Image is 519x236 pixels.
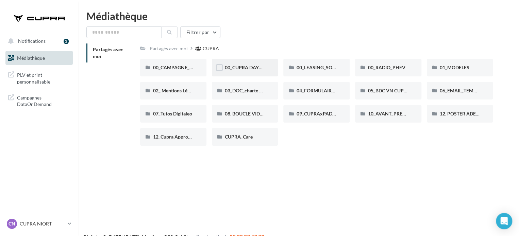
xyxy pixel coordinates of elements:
[368,88,410,93] span: 05_BDC VN CUPRA
[296,65,372,70] span: 00_LEASING_SOCIAL_ÉLECTRIQUE
[153,88,198,93] span: 02_ Mentions Légales
[296,88,397,93] span: 04_FORMULAIRE DES DEMANDES CRÉATIVES
[440,88,519,93] span: 06_EMAIL_TEMPLATE HTML CUPRA
[17,70,70,85] span: PLV et print personnalisable
[203,45,219,52] div: CUPRA
[440,111,483,116] span: 12. POSTER ADEME
[9,220,15,227] span: CN
[17,55,45,61] span: Médiathèque
[5,217,73,230] a: CN CUPRA NIORT
[153,134,254,140] span: 12_Cupra Approved_OCCASIONS_GARANTIES
[64,39,69,44] div: 3
[150,45,188,52] div: Partagés avec moi
[296,111,337,116] span: 09_CUPRAxPADEL
[17,93,70,108] span: Campagnes DataOnDemand
[225,134,253,140] span: CUPRA_Care
[93,47,123,59] span: Partagés avec moi
[368,65,405,70] span: 00_RADIO_PHEV
[4,90,74,110] a: Campagnes DataOnDemand
[4,68,74,88] a: PLV et print personnalisable
[225,65,274,70] span: 00_CUPRA DAYS (JPO)
[153,111,192,116] span: 07_Tutos Digitaleo
[4,34,71,48] button: Notifications 3
[86,11,511,21] div: Médiathèque
[225,88,314,93] span: 03_DOC_charte graphique et GUIDELINES
[153,65,217,70] span: 00_CAMPAGNE_SEPTEMBRE
[20,220,65,227] p: CUPRA NIORT
[4,51,74,65] a: Médiathèque
[180,26,220,38] button: Filtrer par
[18,38,46,44] span: Notifications
[225,111,315,116] span: 08. BOUCLE VIDEO ECRAN SHOWROOM
[496,213,512,229] div: Open Intercom Messenger
[368,111,479,116] span: 10_AVANT_PREMIÈRES_CUPRA (VENTES PRIVEES)
[440,65,469,70] span: 01_MODELES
